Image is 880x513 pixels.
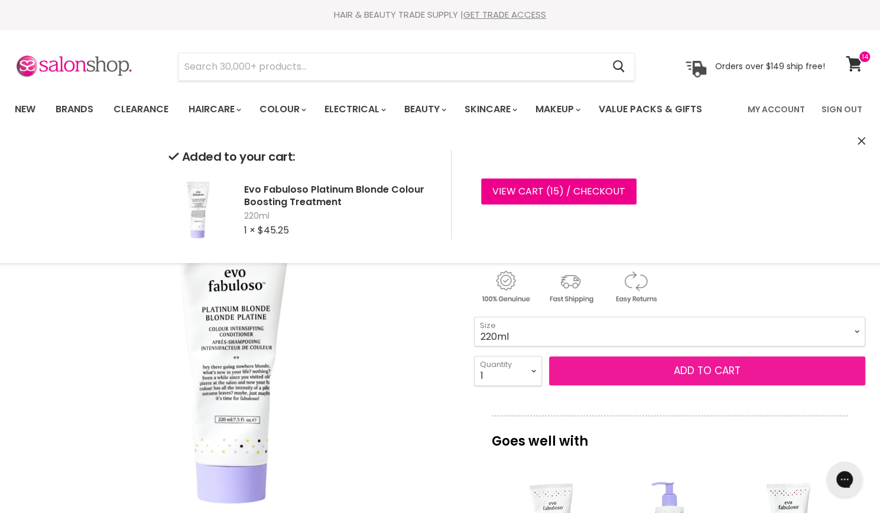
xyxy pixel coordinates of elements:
[549,356,865,386] button: Add to cart
[715,61,825,72] p: Orders over $149 ship free!
[456,97,524,122] a: Skincare
[539,269,602,305] img: shipping.gif
[590,97,711,122] a: Value Packs & Gifts
[463,8,546,21] a: GET TRADE ACCESS
[168,150,432,164] h2: Added to your cart:
[316,97,393,122] a: Electrical
[481,178,637,204] a: View cart (15) / Checkout
[244,183,432,208] h2: Evo Fabuloso Platinum Blonde Colour Boosting Treatment
[814,97,869,122] a: Sign Out
[604,269,667,305] img: returns.gif
[251,97,313,122] a: Colour
[474,356,542,385] select: Quantity
[492,415,847,454] p: Goes well with
[86,214,382,509] img: Evo Fabuloso Platinum Blonde Colour Boosting Treatment
[6,97,44,122] a: New
[258,223,289,237] span: $45.25
[244,210,432,222] span: 220ml
[550,184,559,198] span: 15
[527,97,587,122] a: Makeup
[244,223,255,237] span: 1 ×
[47,97,102,122] a: Brands
[603,53,634,80] button: Search
[180,97,248,122] a: Haircare
[821,457,868,501] iframe: Gorgias live chat messenger
[168,180,228,239] img: Evo Fabuloso Platinum Blonde Colour Boosting Treatment
[178,53,635,81] form: Product
[105,97,177,122] a: Clearance
[858,135,865,148] button: Close
[474,269,537,305] img: genuine.gif
[178,53,603,80] input: Search
[741,97,812,122] a: My Account
[395,97,453,122] a: Beauty
[6,92,726,126] ul: Main menu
